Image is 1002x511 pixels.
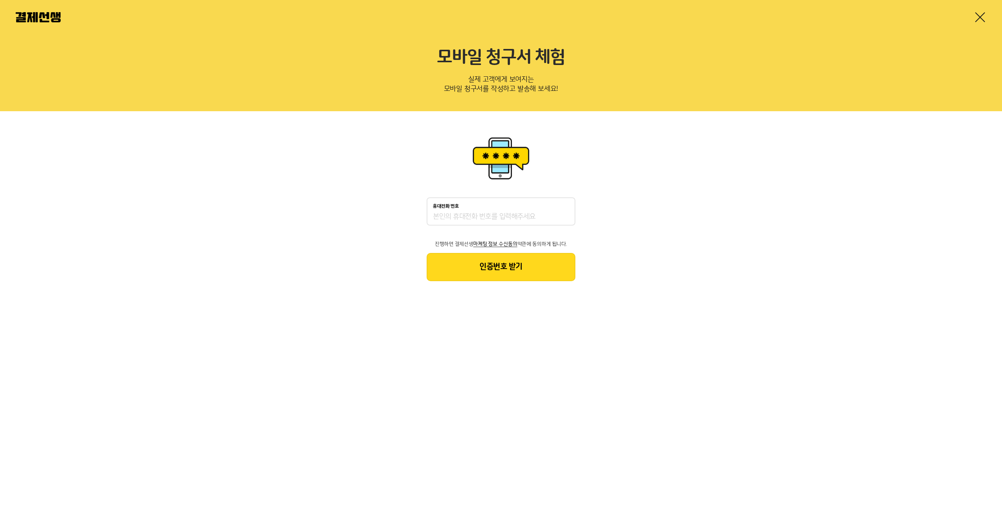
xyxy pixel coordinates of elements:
input: 휴대전화 번호 [433,212,569,222]
span: 마케팅 정보 수신동의 [473,241,517,247]
img: 결제선생 [16,12,61,22]
p: 진행하면 결제선생 약관에 동의하게 됩니다. [427,241,575,247]
p: 실제 고객에게 보여지는 모바일 청구서를 작성하고 발송해 보세요! [16,73,986,99]
p: 휴대전화 번호 [433,204,459,209]
button: 인증번호 받기 [427,253,575,281]
img: 휴대폰인증 이미지 [470,135,532,182]
h2: 모바일 청구서 체험 [16,47,986,68]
